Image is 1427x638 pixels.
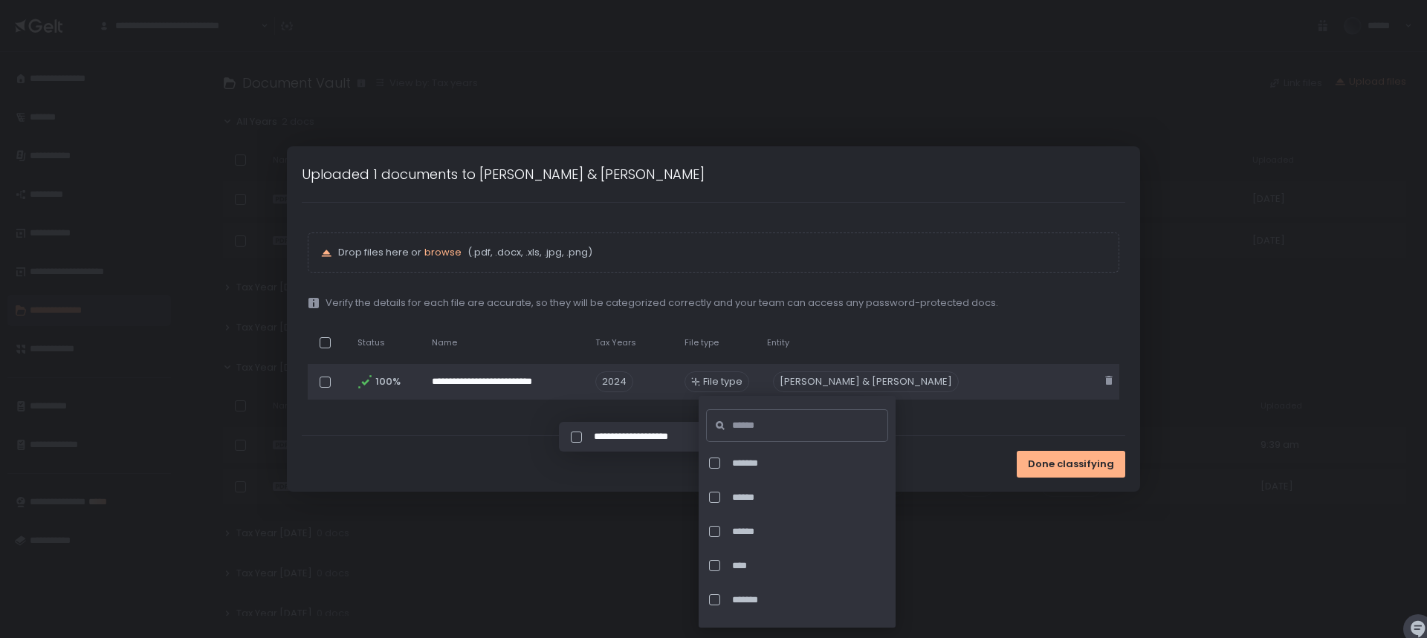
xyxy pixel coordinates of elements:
button: browse [424,246,462,259]
span: 100% [375,375,399,388]
span: Entity [767,337,789,348]
span: Status [357,337,385,348]
span: File type [703,375,742,388]
h1: Uploaded 1 documents to [PERSON_NAME] & [PERSON_NAME] [302,164,705,184]
p: Drop files here or [338,246,1107,259]
div: [PERSON_NAME] & [PERSON_NAME] [773,371,959,392]
span: browse [424,245,462,259]
span: File type [685,337,719,348]
span: 2024 [595,371,633,392]
span: Name [432,337,457,348]
span: (.pdf, .docx, .xls, .jpg, .png) [465,246,592,259]
span: Verify the details for each file are accurate, so they will be categorized correctly and your tea... [326,296,998,310]
button: Done classifying [1017,451,1125,478]
span: Tax Years [595,337,636,348]
span: Done classifying [1028,458,1114,471]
